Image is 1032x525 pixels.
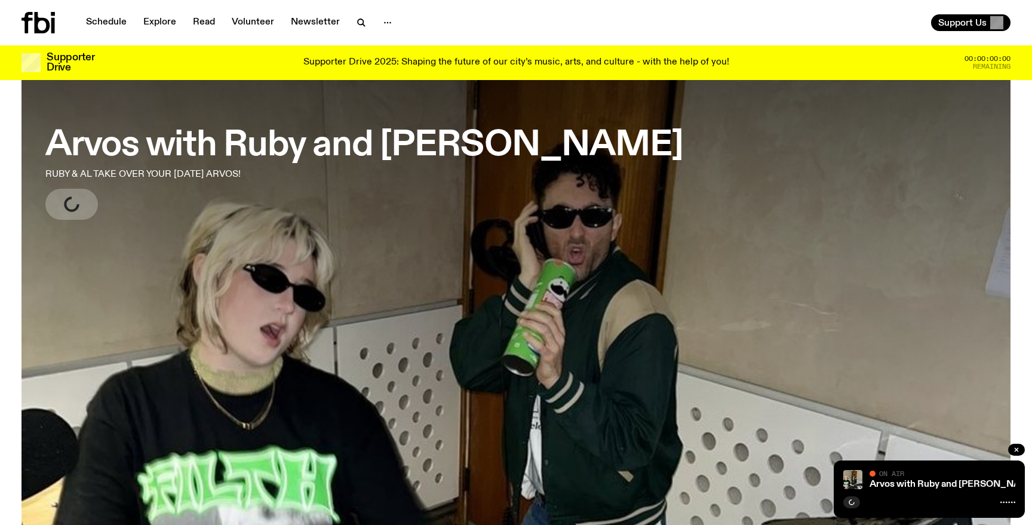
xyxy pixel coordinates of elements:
[938,17,987,28] span: Support Us
[843,470,862,489] img: Ruby wears a Collarbones t shirt and pretends to play the DJ decks, Al sings into a pringles can....
[931,14,1010,31] button: Support Us
[303,57,729,68] p: Supporter Drive 2025: Shaping the future of our city’s music, arts, and culture - with the help o...
[79,14,134,31] a: Schedule
[879,469,904,477] span: On Air
[225,14,281,31] a: Volunteer
[136,14,183,31] a: Explore
[47,53,94,73] h3: Supporter Drive
[284,14,347,31] a: Newsletter
[965,56,1010,62] span: 00:00:00:00
[973,63,1010,70] span: Remaining
[45,167,351,182] p: RUBY & AL TAKE OVER YOUR [DATE] ARVOS!
[186,14,222,31] a: Read
[45,117,683,220] a: Arvos with Ruby and [PERSON_NAME]RUBY & AL TAKE OVER YOUR [DATE] ARVOS!
[45,129,683,162] h3: Arvos with Ruby and [PERSON_NAME]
